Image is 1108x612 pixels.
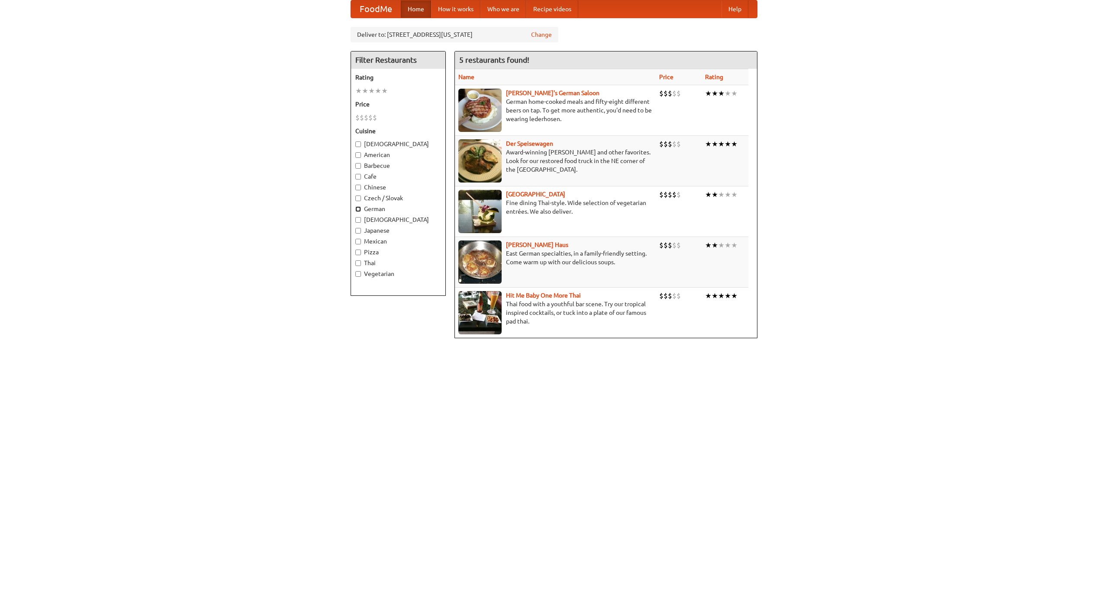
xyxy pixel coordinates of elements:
li: ★ [705,139,712,149]
li: ★ [725,139,731,149]
li: ★ [712,240,718,250]
img: kohlhaus.jpg [458,240,502,284]
li: ★ [362,86,368,96]
a: [PERSON_NAME]'s German Saloon [506,90,599,96]
h4: Filter Restaurants [351,51,445,69]
label: Japanese [355,226,441,235]
label: Thai [355,259,441,267]
h5: Price [355,100,441,109]
li: $ [659,139,664,149]
li: $ [676,89,681,98]
a: Der Speisewagen [506,140,553,147]
li: $ [668,190,672,199]
input: Barbecue [355,163,361,169]
li: $ [664,89,668,98]
li: ★ [705,291,712,301]
li: $ [659,240,664,250]
li: ★ [731,89,738,98]
input: [DEMOGRAPHIC_DATA] [355,217,361,223]
li: $ [373,113,377,122]
input: [DEMOGRAPHIC_DATA] [355,141,361,147]
a: FoodMe [351,0,401,18]
a: Help [721,0,748,18]
li: ★ [718,89,725,98]
label: [DEMOGRAPHIC_DATA] [355,215,441,224]
li: $ [672,190,676,199]
p: German home-cooked meals and fifty-eight different beers on tap. To get more authentic, you'd nee... [458,97,652,123]
li: ★ [731,139,738,149]
li: ★ [705,89,712,98]
div: Deliver to: [STREET_ADDRESS][US_STATE] [351,27,558,42]
li: $ [668,291,672,301]
p: Fine dining Thai-style. Wide selection of vegetarian entrées. We also deliver. [458,199,652,216]
input: Vegetarian [355,271,361,277]
li: ★ [718,190,725,199]
li: $ [672,291,676,301]
label: Cafe [355,172,441,181]
a: Home [401,0,431,18]
a: Hit Me Baby One More Thai [506,292,581,299]
input: American [355,152,361,158]
li: $ [360,113,364,122]
li: ★ [368,86,375,96]
li: ★ [712,291,718,301]
li: ★ [718,240,725,250]
a: [PERSON_NAME] Haus [506,241,568,248]
label: Pizza [355,248,441,256]
label: Chinese [355,183,441,192]
label: [DEMOGRAPHIC_DATA] [355,140,441,148]
input: Mexican [355,239,361,244]
li: $ [664,139,668,149]
li: ★ [725,89,731,98]
li: $ [676,190,681,199]
label: American [355,151,441,159]
input: Czech / Slovak [355,195,361,201]
a: Price [659,74,673,80]
input: German [355,206,361,212]
li: $ [664,240,668,250]
a: How it works [431,0,480,18]
label: German [355,205,441,213]
li: $ [668,89,672,98]
input: Thai [355,260,361,266]
li: ★ [718,139,725,149]
li: ★ [725,291,731,301]
li: ★ [725,190,731,199]
li: ★ [718,291,725,301]
input: Cafe [355,174,361,179]
li: $ [364,113,368,122]
li: ★ [725,240,731,250]
li: $ [664,291,668,301]
a: [GEOGRAPHIC_DATA] [506,191,565,198]
input: Chinese [355,185,361,190]
img: esthers.jpg [458,89,502,132]
h5: Rating [355,73,441,82]
img: satay.jpg [458,190,502,233]
p: Thai food with a youthful bar scene. Try our tropical inspired cocktails, or tuck into a plate of... [458,300,652,326]
li: ★ [712,190,718,199]
img: speisewagen.jpg [458,139,502,183]
label: Czech / Slovak [355,194,441,202]
li: $ [668,240,672,250]
li: $ [659,190,664,199]
li: ★ [705,240,712,250]
p: Award-winning [PERSON_NAME] and other favorites. Look for our restored food truck in the NE corne... [458,148,652,174]
li: ★ [712,139,718,149]
li: $ [676,139,681,149]
h5: Cuisine [355,127,441,135]
a: Change [531,30,552,39]
li: ★ [731,291,738,301]
label: Barbecue [355,161,441,170]
li: $ [664,190,668,199]
label: Mexican [355,237,441,246]
input: Pizza [355,250,361,255]
li: $ [676,240,681,250]
li: ★ [712,89,718,98]
li: $ [672,240,676,250]
p: East German specialties, in a family-friendly setting. Come warm up with our delicious soups. [458,249,652,266]
li: $ [672,139,676,149]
